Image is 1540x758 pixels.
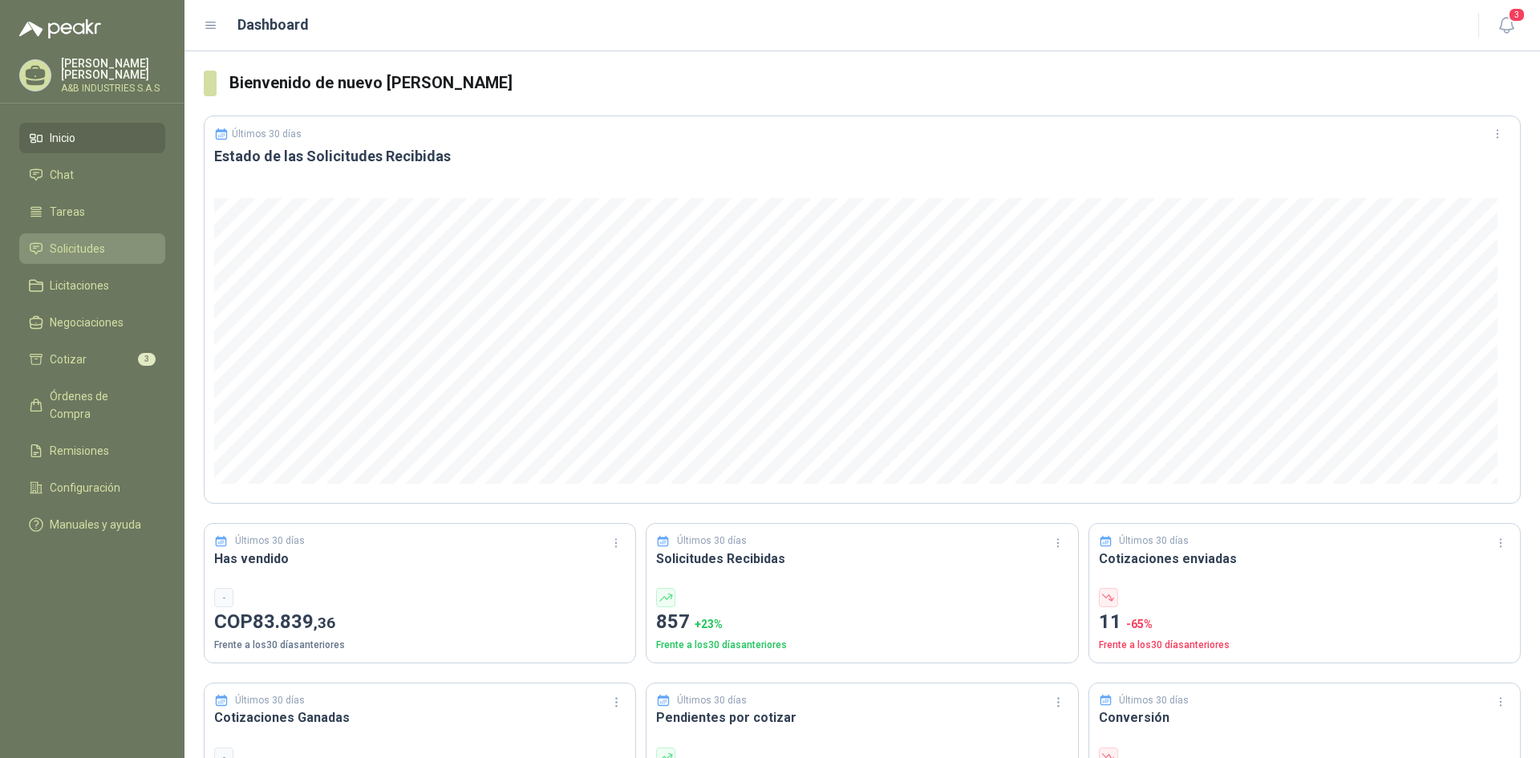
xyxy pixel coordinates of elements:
span: Manuales y ayuda [50,516,141,533]
h3: Solicitudes Recibidas [656,549,1068,569]
p: Frente a los 30 días anteriores [1099,638,1510,653]
a: Solicitudes [19,233,165,264]
span: Remisiones [50,442,109,460]
p: COP [214,607,626,638]
p: 11 [1099,607,1510,638]
p: Últimos 30 días [235,693,305,708]
h3: Has vendido [214,549,626,569]
a: Negociaciones [19,307,165,338]
p: A&B INDUSTRIES S.A.S [61,83,165,93]
p: Últimos 30 días [677,533,747,549]
span: Cotizar [50,351,87,368]
p: Últimos 30 días [235,533,305,549]
span: + 23 % [695,618,723,630]
p: Frente a los 30 días anteriores [656,638,1068,653]
p: Últimos 30 días [677,693,747,708]
span: 83.839 [253,610,335,633]
span: -65 % [1126,618,1153,630]
h3: Cotizaciones Ganadas [214,707,626,728]
p: Últimos 30 días [232,128,302,140]
img: Logo peakr [19,19,101,39]
span: 3 [1508,7,1526,22]
h3: Pendientes por cotizar [656,707,1068,728]
a: Inicio [19,123,165,153]
span: Tareas [50,203,85,221]
h3: Bienvenido de nuevo [PERSON_NAME] [229,71,1521,95]
span: 3 [138,353,156,366]
a: Chat [19,160,165,190]
span: Licitaciones [50,277,109,294]
span: Chat [50,166,74,184]
span: Negociaciones [50,314,124,331]
a: Remisiones [19,436,165,466]
a: Cotizar3 [19,344,165,375]
h3: Conversión [1099,707,1510,728]
p: Frente a los 30 días anteriores [214,638,626,653]
p: Últimos 30 días [1119,693,1189,708]
span: Órdenes de Compra [50,387,150,423]
a: Tareas [19,197,165,227]
a: Órdenes de Compra [19,381,165,429]
span: Configuración [50,479,120,497]
h1: Dashboard [237,14,309,36]
p: 857 [656,607,1068,638]
p: Últimos 30 días [1119,533,1189,549]
h3: Estado de las Solicitudes Recibidas [214,147,1510,166]
span: ,36 [314,614,335,632]
p: [PERSON_NAME] [PERSON_NAME] [61,58,165,80]
button: 3 [1492,11,1521,40]
h3: Cotizaciones enviadas [1099,549,1510,569]
div: - [214,588,233,607]
span: Inicio [50,129,75,147]
span: Solicitudes [50,240,105,257]
a: Configuración [19,472,165,503]
a: Manuales y ayuda [19,509,165,540]
a: Licitaciones [19,270,165,301]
